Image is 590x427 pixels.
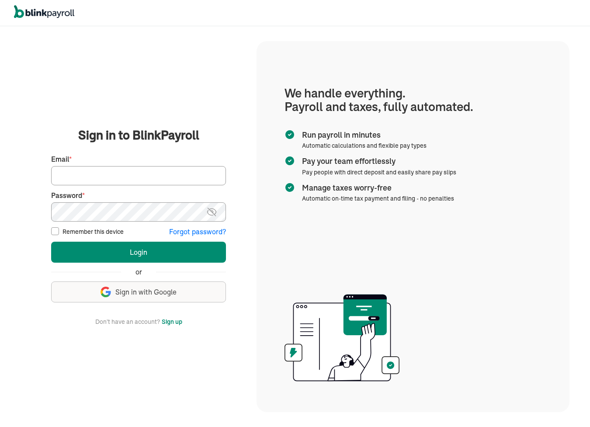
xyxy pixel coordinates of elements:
[285,182,295,193] img: checkmark
[51,191,226,201] label: Password
[78,126,199,144] span: Sign in to BlinkPayroll
[14,5,74,18] img: logo
[162,316,182,327] button: Sign up
[302,168,456,176] span: Pay people with direct deposit and easily share pay slips
[51,166,226,185] input: Your email address
[302,156,453,167] span: Pay your team effortlessly
[135,267,142,277] span: or
[51,154,226,164] label: Email
[206,207,217,217] img: eye
[285,87,541,114] h1: We handle everything. Payroll and taxes, fully automated.
[169,227,226,237] button: Forgot password?
[62,227,124,236] label: Remember this device
[51,281,226,302] button: Sign in with Google
[285,292,399,384] img: illustration
[101,287,111,297] img: google
[95,316,160,327] span: Don't have an account?
[285,156,295,166] img: checkmark
[285,129,295,140] img: checkmark
[302,142,427,149] span: Automatic calculations and flexible pay types
[51,242,226,263] button: Login
[302,194,454,202] span: Automatic on-time tax payment and filing - no penalties
[302,182,451,194] span: Manage taxes worry-free
[115,287,177,297] span: Sign in with Google
[302,129,423,141] span: Run payroll in minutes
